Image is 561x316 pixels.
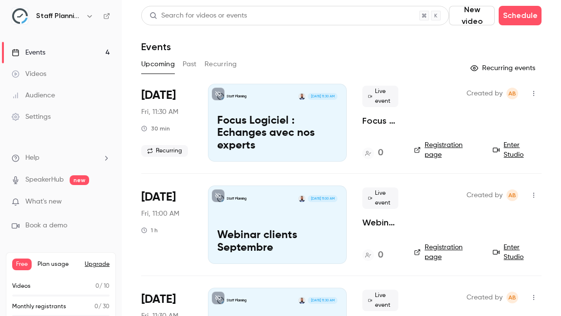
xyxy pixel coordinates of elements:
button: New video [449,6,495,25]
span: 0 [94,304,98,310]
a: Focus Logiciel : Echanges avec nos experts [362,115,398,127]
button: Recurring [205,56,237,72]
span: Anaïs Bressy [506,292,518,303]
a: SpeakerHub [25,175,64,185]
span: [DATE] [141,88,176,103]
a: Enter Studio [493,140,542,160]
div: Sep 12 Fri, 11:00 AM (Europe/Paris) [141,186,192,263]
button: Schedule [499,6,542,25]
li: help-dropdown-opener [12,153,110,163]
a: 0 [362,249,383,262]
span: 0 [95,283,99,289]
div: Aug 29 Fri, 11:30 AM (Europe/Paris) [141,84,192,162]
span: AB [508,88,516,99]
span: [DATE] [141,292,176,307]
span: Anaïs Bressy [506,88,518,99]
span: Live event [362,86,398,107]
div: 1 h [141,226,158,234]
span: AB [508,292,516,303]
div: Settings [12,112,51,122]
button: Upcoming [141,56,175,72]
img: Staff Planning [12,8,28,24]
a: Webinar clients Septembre [362,217,398,228]
span: [DATE] 11:00 AM [308,195,337,202]
span: What's new [25,197,62,207]
span: Plan usage [37,260,79,268]
a: Webinar clients SeptembreStaff PlanningChristophe Vermeulen[DATE] 11:00 AMWebinar clients Septembre [208,186,347,263]
span: new [70,175,89,185]
p: / 10 [95,282,110,291]
span: Fri, 11:30 AM [141,107,178,117]
span: Free [12,259,32,270]
h1: Events [141,41,171,53]
img: Christophe Vermeulen [299,195,305,202]
div: 30 min [141,125,170,132]
span: Fri, 11:00 AM [141,209,179,219]
h4: 0 [378,249,383,262]
span: [DATE] 11:30 AM [308,93,337,100]
iframe: Noticeable Trigger [98,198,110,206]
div: Search for videos or events [150,11,247,21]
button: Past [183,56,197,72]
button: Recurring events [466,60,542,76]
span: [DATE] 11:30 AM [308,297,337,304]
a: Registration page [414,140,481,160]
span: AB [508,189,516,201]
span: Book a demo [25,221,67,231]
button: Upgrade [85,260,110,268]
p: Focus Logiciel : Echanges avec nos experts [217,115,337,152]
div: Videos [12,69,46,79]
img: Christophe Vermeulen [299,93,305,100]
a: Enter Studio [493,242,542,262]
div: Audience [12,91,55,100]
p: / 30 [94,302,110,311]
p: Webinar clients Septembre [217,229,337,255]
span: Live event [362,187,398,209]
a: Registration page [414,242,481,262]
span: Anaïs Bressy [506,189,518,201]
span: Help [25,153,39,163]
a: 0 [362,147,383,160]
span: Created by [467,88,503,99]
span: Recurring [141,145,188,157]
span: [DATE] [141,189,176,205]
span: Live event [362,290,398,311]
p: Videos [12,282,31,291]
img: Christophe Vermeulen [299,297,305,304]
p: Staff Planning [226,298,246,303]
a: Focus Logiciel : Echanges avec nos expertsStaff PlanningChristophe Vermeulen[DATE] 11:30 AMFocus ... [208,84,347,162]
p: Staff Planning [226,196,246,201]
h6: Staff Planning [36,11,82,21]
span: Created by [467,292,503,303]
span: Created by [467,189,503,201]
p: Monthly registrants [12,302,66,311]
p: Staff Planning [226,94,246,99]
div: Events [12,48,45,57]
h4: 0 [378,147,383,160]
